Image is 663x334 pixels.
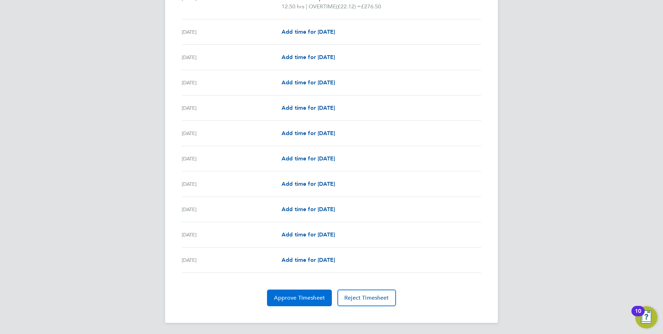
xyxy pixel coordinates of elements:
[182,205,282,214] div: [DATE]
[182,104,282,112] div: [DATE]
[306,3,307,10] span: |
[182,53,282,61] div: [DATE]
[282,28,335,36] a: Add time for [DATE]
[282,79,335,86] span: Add time for [DATE]
[182,155,282,163] div: [DATE]
[635,311,641,320] div: 10
[282,180,335,188] a: Add time for [DATE]
[182,180,282,188] div: [DATE]
[182,231,282,239] div: [DATE]
[274,294,325,301] span: Approve Timesheet
[282,28,335,35] span: Add time for [DATE]
[344,294,389,301] span: Reject Timesheet
[282,130,335,136] span: Add time for [DATE]
[182,129,282,137] div: [DATE]
[282,155,335,162] span: Add time for [DATE]
[282,205,335,214] a: Add time for [DATE]
[282,206,335,212] span: Add time for [DATE]
[282,257,335,263] span: Add time for [DATE]
[282,53,335,61] a: Add time for [DATE]
[282,78,335,87] a: Add time for [DATE]
[282,231,335,238] span: Add time for [DATE]
[282,231,335,239] a: Add time for [DATE]
[282,105,335,111] span: Add time for [DATE]
[182,78,282,87] div: [DATE]
[361,3,381,10] span: £276.50
[282,129,335,137] a: Add time for [DATE]
[282,104,335,112] a: Add time for [DATE]
[182,28,282,36] div: [DATE]
[182,256,282,264] div: [DATE]
[336,3,361,10] span: (£22.12) =
[337,290,396,306] button: Reject Timesheet
[282,54,335,60] span: Add time for [DATE]
[309,2,336,11] span: OVERTIME
[635,306,657,328] button: Open Resource Center, 10 new notifications
[267,290,332,306] button: Approve Timesheet
[282,3,304,10] span: 12.50 hrs
[282,155,335,163] a: Add time for [DATE]
[282,256,335,264] a: Add time for [DATE]
[282,181,335,187] span: Add time for [DATE]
